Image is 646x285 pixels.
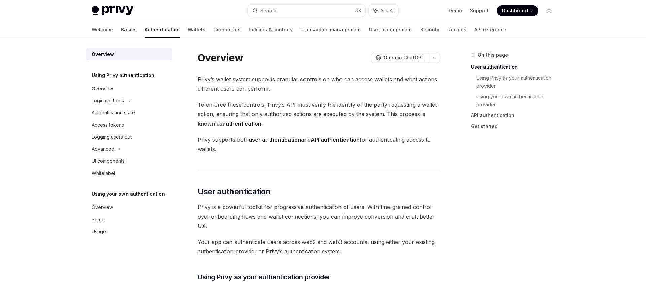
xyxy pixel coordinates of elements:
strong: authentication [222,120,261,127]
strong: API authentication [311,136,360,143]
div: Authentication state [92,109,135,117]
a: Access tokens [86,119,172,131]
span: Using Privy as your authentication provider [198,272,330,282]
div: Setup [92,216,105,224]
span: Privy’s wallet system supports granular controls on who can access wallets and what actions diffe... [198,75,440,93]
span: User authentication [198,186,271,197]
div: Advanced [92,145,114,153]
a: API authentication [471,110,560,121]
span: On this page [478,51,508,59]
a: UI components [86,155,172,167]
a: Overview [86,83,172,95]
button: Ask AI [369,5,398,17]
a: Whitelabel [86,167,172,179]
a: User authentication [471,62,560,73]
a: User management [369,21,412,38]
div: Login methods [92,97,124,105]
div: Logging users out [92,133,132,141]
span: Ask AI [380,7,394,14]
a: Logging users out [86,131,172,143]
div: UI components [92,157,125,165]
a: Overview [86,48,172,60]
img: light logo [92,6,133,15]
a: Usage [86,226,172,238]
div: Overview [92,203,113,211]
div: Search... [260,7,279,15]
a: Wallets [188,21,205,38]
a: Basics [121,21,137,38]
a: Security [420,21,439,38]
a: Get started [471,121,560,132]
a: Transaction management [300,21,361,38]
a: Welcome [92,21,113,38]
h5: Using Privy authentication [92,71,154,79]
span: Open in ChatGPT [384,54,425,61]
button: Open in ChatGPT [371,52,429,63]
div: Overview [92,50,114,58]
button: Search...⌘K [248,5,365,17]
a: Using your own authentication provider [476,91,560,110]
a: Authentication [145,21,180,38]
strong: user authentication [249,136,301,143]
h5: Using your own authentication [92,190,165,198]
span: ⌘ K [354,8,361,13]
div: Usage [92,228,106,236]
span: Your app can authenticate users across web2 and web3 accounts, using either your existing authent... [198,237,440,256]
a: Recipes [447,21,466,38]
a: Policies & controls [249,21,292,38]
a: Setup [86,213,172,226]
a: Authentication state [86,107,172,119]
div: Access tokens [92,121,124,129]
a: Using Privy as your authentication provider [476,73,560,91]
a: Support [470,7,489,14]
a: Connectors [213,21,241,38]
a: Demo [448,7,462,14]
a: API reference [474,21,506,38]
button: Toggle dark mode [544,5,554,16]
span: To enforce these controls, Privy’s API must verify the identity of the party requesting a wallet ... [198,100,440,128]
div: Overview [92,85,113,93]
span: Dashboard [502,7,528,14]
h1: Overview [198,52,243,64]
a: Overview [86,201,172,213]
a: Dashboard [497,5,538,16]
div: Whitelabel [92,169,115,177]
span: Privy supports both and for authenticating access to wallets. [198,135,440,154]
span: Privy is a powerful toolkit for progressive authentication of users. With fine-grained control ov... [198,202,440,231]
